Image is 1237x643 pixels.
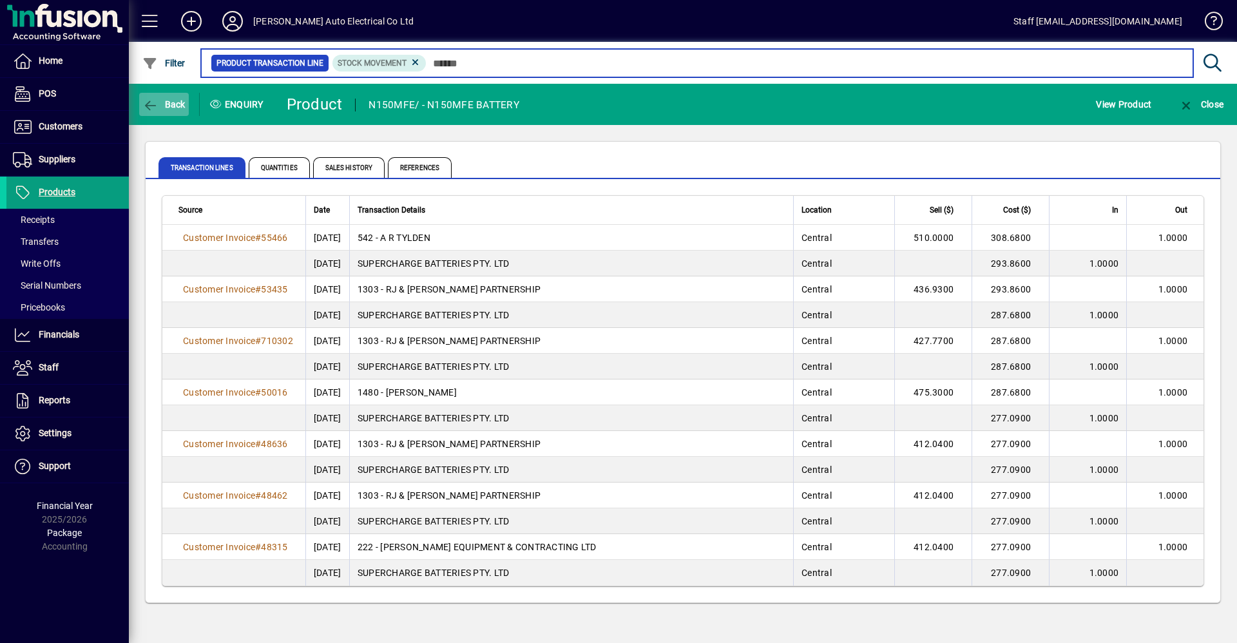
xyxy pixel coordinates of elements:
a: Financials [6,319,129,351]
span: Transaction Lines [158,157,245,178]
span: References [388,157,452,178]
span: Central [801,361,832,372]
span: Customer Invoice [183,284,255,294]
div: Location [801,203,887,217]
span: Customer Invoice [183,387,255,398]
td: [DATE] [305,457,349,483]
td: 427.7700 [894,328,972,354]
td: 287.6800 [972,328,1049,354]
td: SUPERCHARGE BATTERIES PTY. LTD [349,560,793,586]
td: 542 - A R TYLDEN [349,225,793,251]
span: Central [801,387,832,398]
td: 277.0900 [972,560,1049,586]
span: View Product [1096,94,1151,115]
span: Out [1175,203,1187,217]
td: 277.0900 [972,431,1049,457]
span: 48315 [261,542,287,552]
a: Customers [6,111,129,143]
a: Settings [6,417,129,450]
td: [DATE] [305,431,349,457]
td: [DATE] [305,508,349,534]
span: Staff [39,362,59,372]
span: Customer Invoice [183,542,255,552]
span: Quantities [249,157,310,178]
span: Customer Invoice [183,490,255,501]
a: Customer Invoice#710302 [178,334,298,348]
td: [DATE] [305,354,349,379]
td: SUPERCHARGE BATTERIES PTY. LTD [349,508,793,534]
span: Customers [39,121,82,131]
td: 287.6800 [972,354,1049,379]
span: Sales History [313,157,385,178]
td: [DATE] [305,560,349,586]
span: Filter [142,58,186,68]
a: Suppliers [6,144,129,176]
span: # [255,490,261,501]
td: 412.0400 [894,483,972,508]
a: Reports [6,385,129,417]
div: Staff [EMAIL_ADDRESS][DOMAIN_NAME] [1013,11,1182,32]
span: 1.0000 [1089,310,1119,320]
a: Customer Invoice#50016 [178,385,292,399]
span: Cost ($) [1003,203,1031,217]
span: 1.0000 [1158,233,1188,243]
span: 48462 [261,490,287,501]
a: Home [6,45,129,77]
a: Customer Invoice#55466 [178,231,292,245]
span: Product Transaction Line [216,57,323,70]
a: Transfers [6,231,129,253]
td: 293.8600 [972,276,1049,302]
span: Products [39,187,75,197]
td: 277.0900 [972,483,1049,508]
a: Customer Invoice#48315 [178,540,292,554]
td: 1303 - RJ & [PERSON_NAME] PARTNERSHIP [349,276,793,302]
span: 710302 [261,336,293,346]
span: Receipts [13,215,55,225]
a: Serial Numbers [6,274,129,296]
td: 277.0900 [972,405,1049,431]
span: Customer Invoice [183,439,255,449]
div: Product [287,94,343,115]
td: [DATE] [305,251,349,276]
span: 53435 [261,284,287,294]
span: 55466 [261,233,287,243]
span: Central [801,542,832,552]
a: Customer Invoice#48636 [178,437,292,451]
span: 1.0000 [1089,516,1119,526]
td: [DATE] [305,405,349,431]
td: 1303 - RJ & [PERSON_NAME] PARTNERSHIP [349,328,793,354]
td: [DATE] [305,534,349,560]
td: [DATE] [305,276,349,302]
a: Receipts [6,209,129,231]
button: Profile [212,10,253,33]
a: Write Offs [6,253,129,274]
a: Knowledge Base [1195,3,1221,44]
span: Settings [39,428,72,438]
td: 1303 - RJ & [PERSON_NAME] PARTNERSHIP [349,483,793,508]
span: Central [801,233,832,243]
span: Pricebooks [13,302,65,312]
span: Central [801,310,832,320]
span: Write Offs [13,258,61,269]
button: View Product [1093,93,1155,116]
span: Home [39,55,62,66]
span: 1.0000 [1158,542,1188,552]
span: Package [47,528,82,538]
span: 1.0000 [1158,439,1188,449]
td: 1480 - [PERSON_NAME] [349,379,793,405]
a: Customer Invoice#53435 [178,282,292,296]
span: Back [142,99,186,110]
span: # [255,336,261,346]
td: SUPERCHARGE BATTERIES PTY. LTD [349,457,793,483]
app-page-header-button: Close enquiry [1165,93,1237,116]
span: Serial Numbers [13,280,81,291]
a: POS [6,78,129,110]
td: 287.6800 [972,302,1049,328]
span: Location [801,203,832,217]
a: Customer Invoice#48462 [178,488,292,503]
span: Source [178,203,202,217]
span: Date [314,203,330,217]
span: 1.0000 [1089,258,1119,269]
td: 510.0000 [894,225,972,251]
div: Date [314,203,341,217]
